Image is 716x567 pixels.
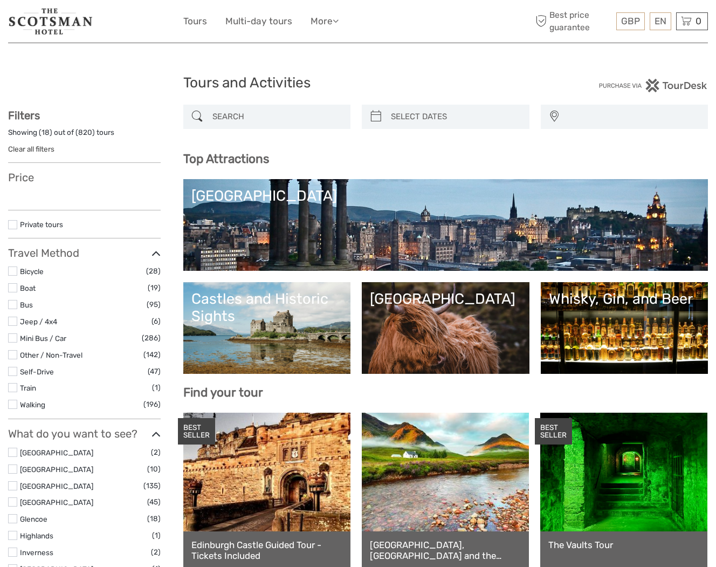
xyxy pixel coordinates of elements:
a: [GEOGRAPHIC_DATA], [GEOGRAPHIC_DATA] and the Highlands Small-Group Day Tour from [GEOGRAPHIC_DATA... [370,539,521,562]
div: [GEOGRAPHIC_DATA] [370,290,521,308]
a: Walking [20,400,45,409]
a: Highlands [20,531,53,540]
span: (10) [147,463,161,475]
a: [GEOGRAPHIC_DATA] [370,290,521,366]
a: [GEOGRAPHIC_DATA] [191,187,700,263]
span: (45) [147,496,161,508]
span: (6) [152,315,161,327]
span: (19) [148,282,161,294]
div: Whisky, Gin, and Beer [549,290,700,308]
input: SEARCH [208,107,346,126]
a: Mini Bus / Car [20,334,66,343]
a: [GEOGRAPHIC_DATA] [20,498,93,507]
div: BEST SELLER [535,418,572,445]
a: The Vaults Tour [548,539,699,550]
h3: Price [8,171,161,184]
a: Glencoe [20,515,47,523]
b: Find your tour [183,385,263,400]
a: Whisky, Gin, and Beer [549,290,700,366]
span: Best price guarantee [533,9,614,33]
h1: Tours and Activities [183,74,533,92]
a: Edinburgh Castle Guided Tour - Tickets Included [191,539,342,562]
span: (2) [151,546,161,558]
a: Multi-day tours [225,13,292,29]
a: Bus [20,300,33,309]
span: (47) [148,365,161,378]
b: Top Attractions [183,152,269,166]
a: Other / Non-Travel [20,351,82,359]
span: (1) [152,381,161,394]
a: Boat [20,284,36,292]
div: EN [650,12,671,30]
span: (95) [147,298,161,311]
strong: Filters [8,109,40,122]
a: More [311,13,339,29]
div: Showing ( ) out of ( ) tours [8,127,161,144]
label: 820 [78,127,92,138]
a: Self-Drive [20,367,54,376]
h3: What do you want to see? [8,427,161,440]
img: PurchaseViaTourDesk.png [598,79,708,92]
a: [GEOGRAPHIC_DATA] [20,482,93,490]
img: 681-f48ba2bd-dfbf-4b64-890c-b5e5c75d9d66_logo_small.jpg [8,8,93,35]
span: GBP [621,16,640,26]
a: Castles and Historic Sights [191,290,343,366]
a: Inverness [20,548,53,557]
span: (18) [147,513,161,525]
span: (142) [143,349,161,361]
div: BEST SELLER [178,418,215,445]
a: [GEOGRAPHIC_DATA] [20,465,93,474]
span: 0 [694,16,703,26]
span: (1) [152,529,161,542]
a: Clear all filters [8,145,54,153]
a: Bicycle [20,267,44,276]
a: Jeep / 4x4 [20,317,57,326]
a: Tours [183,13,207,29]
h3: Travel Method [8,247,161,259]
span: (286) [142,332,161,344]
input: SELECT DATES [387,107,524,126]
div: [GEOGRAPHIC_DATA] [191,187,700,204]
label: 18 [42,127,50,138]
span: (28) [146,265,161,277]
a: Train [20,384,36,392]
a: [GEOGRAPHIC_DATA] [20,448,93,457]
span: (135) [143,480,161,492]
span: (196) [143,398,161,411]
div: Castles and Historic Sights [191,290,343,325]
span: (2) [151,446,161,459]
a: Private tours [20,220,63,229]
